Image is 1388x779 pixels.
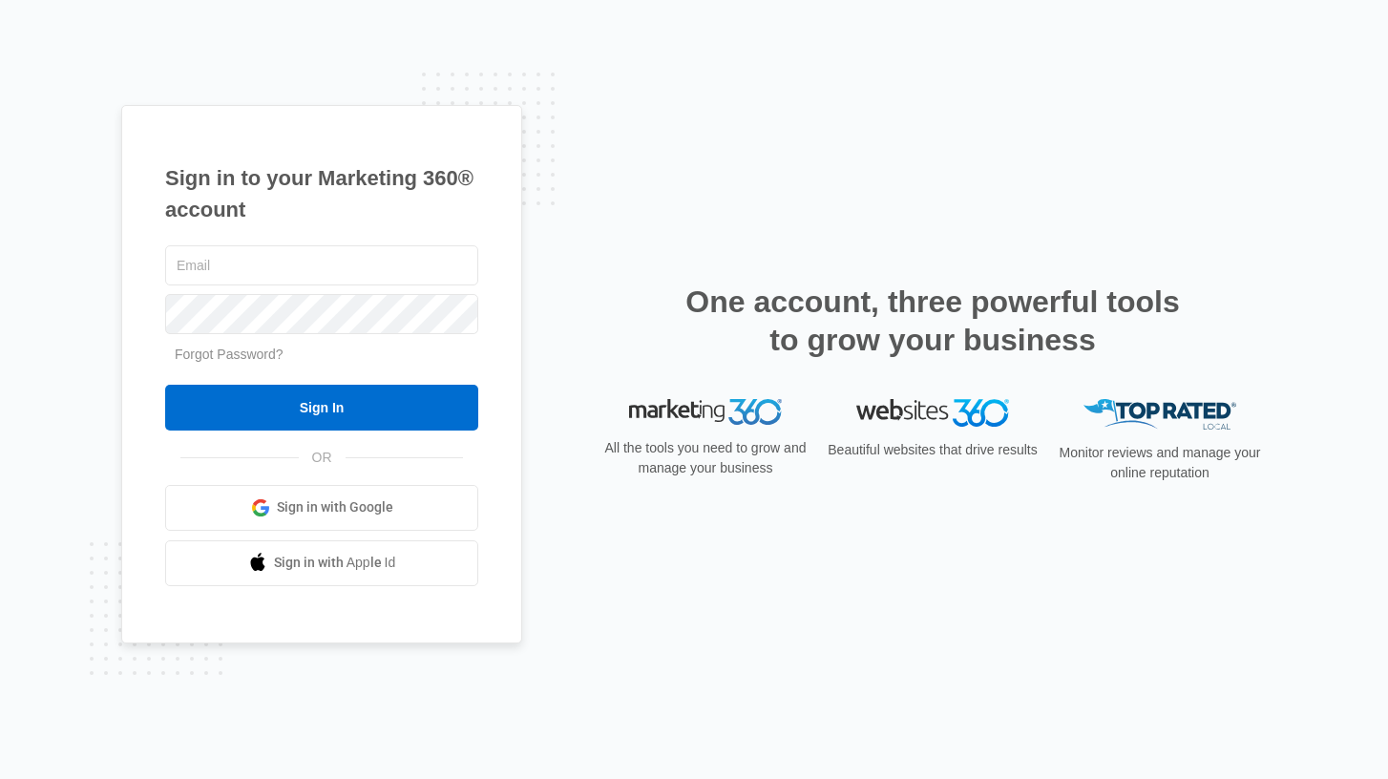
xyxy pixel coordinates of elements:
[856,399,1009,427] img: Websites 360
[274,553,396,573] span: Sign in with Apple Id
[165,162,478,225] h1: Sign in to your Marketing 360® account
[629,399,782,426] img: Marketing 360
[1053,443,1267,483] p: Monitor reviews and manage your online reputation
[299,448,346,468] span: OR
[1083,399,1236,431] img: Top Rated Local
[175,347,284,362] a: Forgot Password?
[277,497,393,517] span: Sign in with Google
[826,440,1040,460] p: Beautiful websites that drive results
[165,245,478,285] input: Email
[165,540,478,586] a: Sign in with Apple Id
[165,385,478,431] input: Sign In
[680,283,1186,359] h2: One account, three powerful tools to grow your business
[599,438,812,478] p: All the tools you need to grow and manage your business
[165,485,478,531] a: Sign in with Google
